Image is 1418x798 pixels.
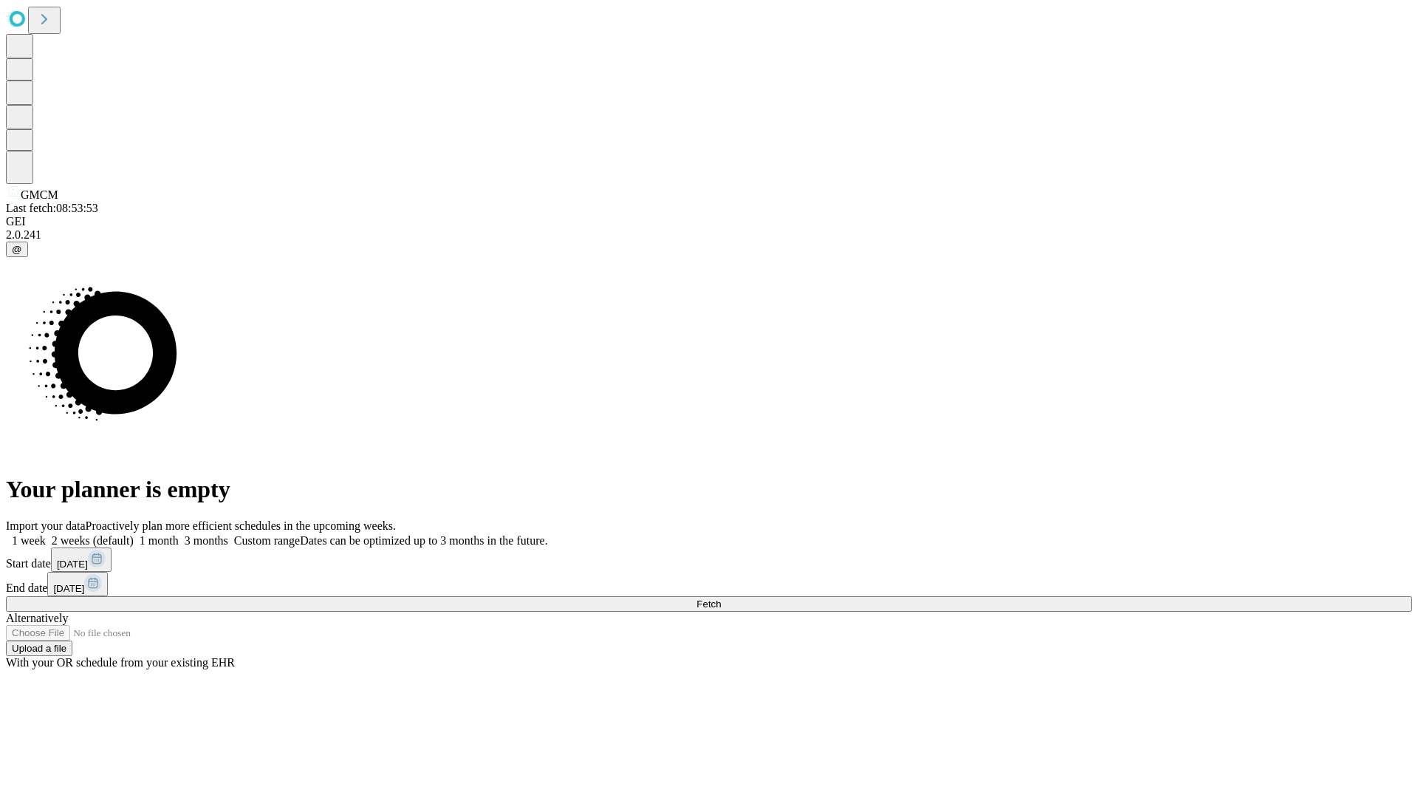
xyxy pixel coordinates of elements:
[6,656,235,669] span: With your OR schedule from your existing EHR
[21,188,58,201] span: GMCM
[12,244,22,255] span: @
[12,534,46,547] span: 1 week
[6,612,68,624] span: Alternatively
[51,548,112,572] button: [DATE]
[6,519,86,532] span: Import your data
[6,641,72,656] button: Upload a file
[6,215,1412,228] div: GEI
[6,476,1412,503] h1: Your planner is empty
[6,596,1412,612] button: Fetch
[696,598,721,610] span: Fetch
[6,548,1412,572] div: Start date
[53,583,84,594] span: [DATE]
[6,202,98,214] span: Last fetch: 08:53:53
[6,242,28,257] button: @
[57,559,88,570] span: [DATE]
[300,534,547,547] span: Dates can be optimized up to 3 months in the future.
[86,519,396,532] span: Proactively plan more efficient schedules in the upcoming weeks.
[47,572,108,596] button: [DATE]
[6,228,1412,242] div: 2.0.241
[6,572,1412,596] div: End date
[185,534,228,547] span: 3 months
[52,534,134,547] span: 2 weeks (default)
[234,534,300,547] span: Custom range
[140,534,179,547] span: 1 month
